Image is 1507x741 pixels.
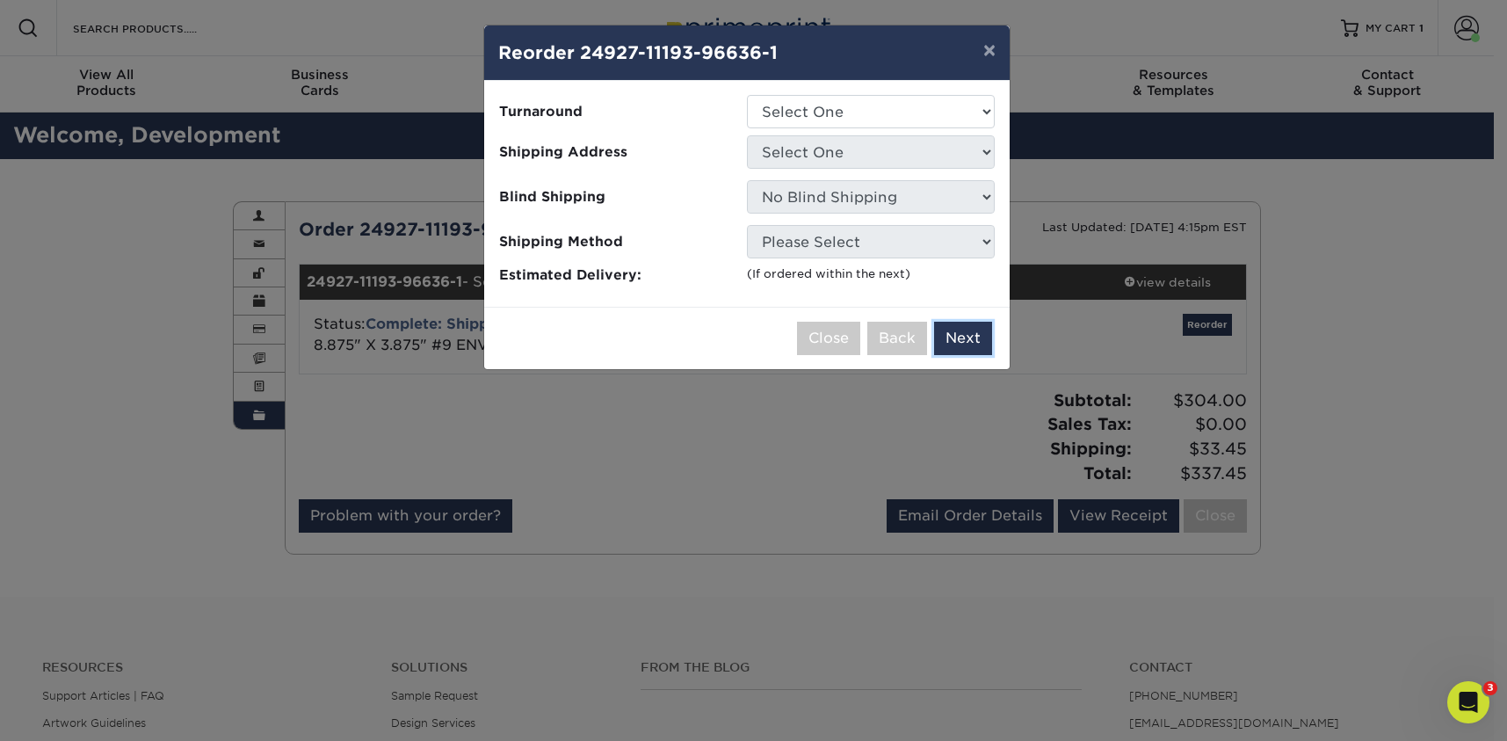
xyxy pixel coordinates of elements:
span: Shipping Method [499,232,734,252]
span: 3 [1483,681,1497,695]
iframe: Intercom live chat [1447,681,1489,723]
h4: Reorder 24927-11193-96636-1 [498,40,996,66]
span: Turnaround [499,102,734,122]
button: Next [934,322,992,355]
span: Estimated Delivery: [499,265,734,286]
button: Back [867,322,927,355]
span: Shipping Address [499,142,734,163]
button: × [969,25,1010,75]
span: Blind Shipping [499,187,734,207]
button: Close [797,322,860,355]
div: (If ordered within the next ) [747,265,995,282]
